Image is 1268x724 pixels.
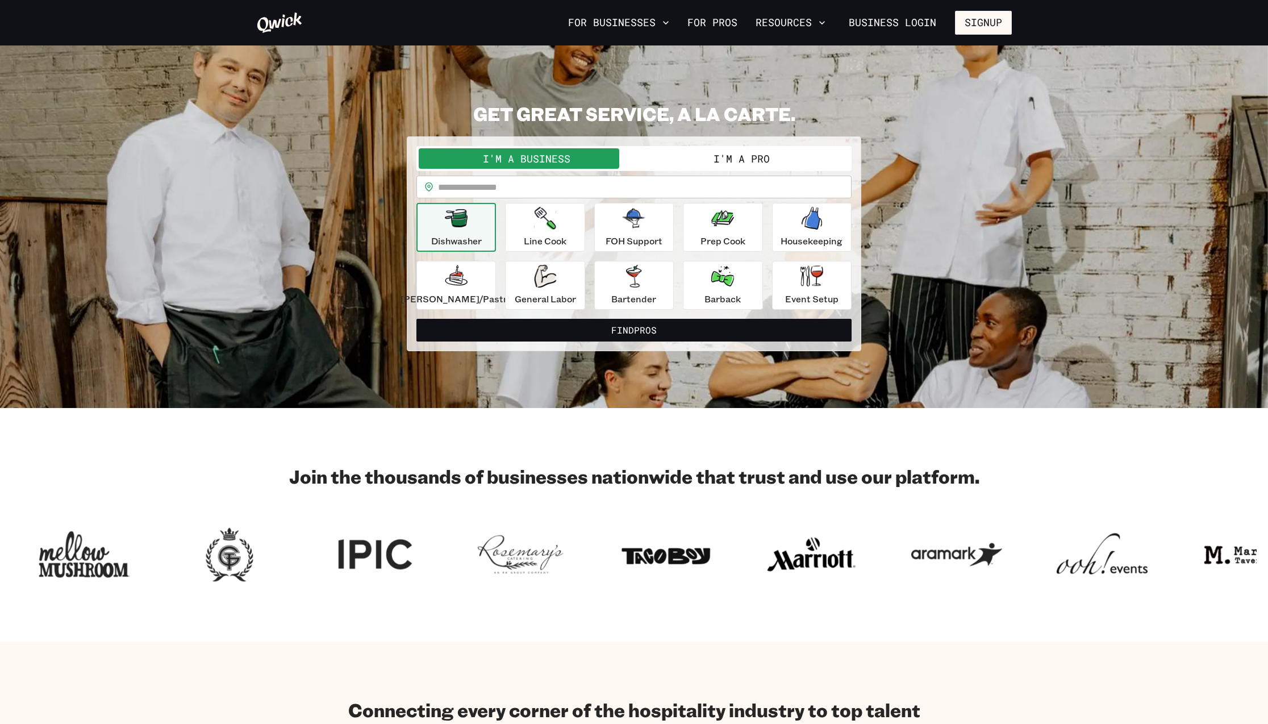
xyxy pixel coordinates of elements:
[564,13,674,32] button: For Businesses
[416,319,852,342] button: FindPros
[700,234,745,248] p: Prep Cook
[431,234,482,248] p: Dishwasher
[515,292,576,306] p: General Labor
[1057,524,1148,585] img: Logo for ooh events
[505,203,585,252] button: Line Cook
[751,13,830,32] button: Resources
[606,234,662,248] p: FOH Support
[634,148,849,169] button: I'm a Pro
[611,292,656,306] p: Bartender
[772,203,852,252] button: Housekeeping
[256,465,1012,488] h2: Join the thousands of businesses nationwide that trust and use our platform.
[772,261,852,310] button: Event Setup
[839,11,946,35] a: Business Login
[524,234,566,248] p: Line Cook
[39,524,130,585] img: Logo for Mellow Mushroom
[781,234,842,248] p: Housekeeping
[416,261,496,310] button: [PERSON_NAME]/Pastry
[766,524,857,585] img: Logo for Marriott
[475,524,566,585] img: Logo for Rosemary's Catering
[416,203,496,252] button: Dishwasher
[911,524,1002,585] img: Logo for Aramark
[620,524,711,585] img: Logo for Taco Boy
[594,203,674,252] button: FOH Support
[594,261,674,310] button: Bartender
[955,11,1012,35] button: Signup
[683,203,762,252] button: Prep Cook
[348,698,920,721] h2: Connecting every corner of the hospitality industry to top talent
[184,524,275,585] img: Logo for Georgian Terrace
[505,261,585,310] button: General Labor
[683,13,742,32] a: For Pros
[401,292,512,306] p: [PERSON_NAME]/Pastry
[683,261,762,310] button: Barback
[329,524,420,585] img: Logo for IPIC
[407,102,861,125] h2: GET GREAT SERVICE, A LA CARTE.
[704,292,741,306] p: Barback
[419,148,634,169] button: I'm a Business
[785,292,839,306] p: Event Setup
